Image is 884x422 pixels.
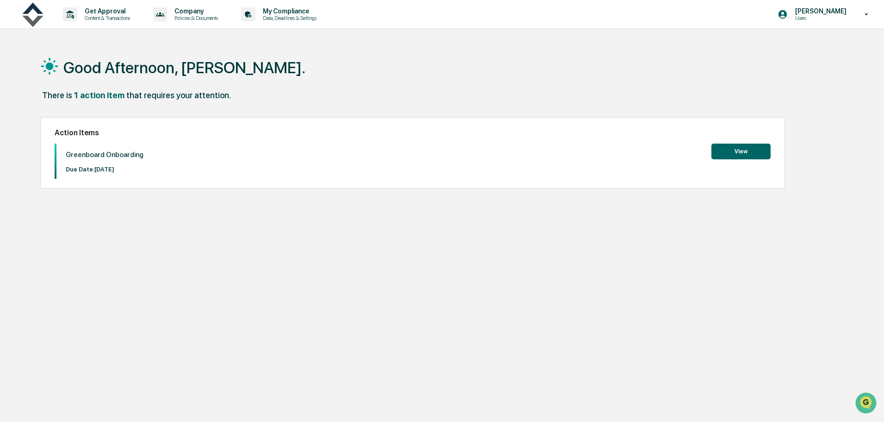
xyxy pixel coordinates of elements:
[9,71,26,88] img: 1746055101610-c473b297-6a78-478c-a979-82029cc54cd1
[711,146,771,155] a: View
[65,157,112,164] a: Powered byPylon
[6,113,63,130] a: 🖐️Preclearance
[854,391,879,416] iframe: Open customer support
[19,117,60,126] span: Preclearance
[9,118,17,125] div: 🖐️
[157,74,168,85] button: Start new chat
[74,90,125,100] div: 1 action item
[42,90,72,100] div: There is
[63,113,118,130] a: 🗄️Attestations
[77,15,135,21] p: Content & Transactions
[19,134,58,144] span: Data Lookup
[66,151,143,159] p: Greenboard Onboarding
[6,131,62,147] a: 🔎Data Lookup
[788,15,851,21] p: Users
[167,7,223,15] p: Company
[255,15,321,21] p: Data, Deadlines & Settings
[67,118,75,125] div: 🗄️
[126,90,231,100] div: that requires your attention.
[31,71,152,80] div: Start new chat
[9,135,17,143] div: 🔎
[55,128,771,137] h2: Action Items
[31,80,117,88] div: We're available if you need us!
[255,7,321,15] p: My Compliance
[711,144,771,159] button: View
[92,157,112,164] span: Pylon
[22,2,44,27] img: logo
[9,19,168,34] p: How can we help?
[788,7,851,15] p: [PERSON_NAME]
[76,117,115,126] span: Attestations
[66,166,143,173] p: Due Date: [DATE]
[77,7,135,15] p: Get Approval
[63,58,305,77] h1: Good Afternoon, [PERSON_NAME].
[167,15,223,21] p: Policies & Documents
